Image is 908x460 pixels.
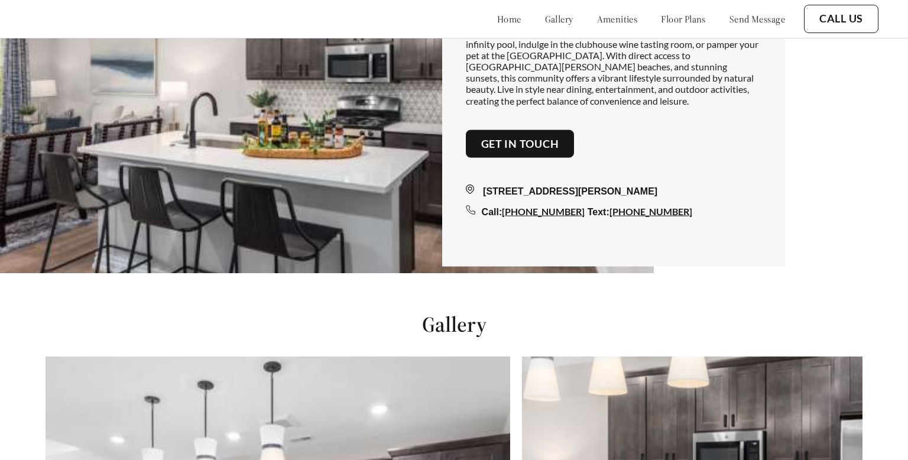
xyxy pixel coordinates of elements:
[545,13,573,25] a: gallery
[481,137,559,150] a: Get in touch
[497,13,521,25] a: home
[729,13,785,25] a: send message
[466,129,575,158] button: Get in touch
[819,12,863,25] a: Call Us
[609,206,692,217] a: [PHONE_NUMBER]
[661,13,706,25] a: floor plans
[804,5,878,33] button: Call Us
[466,4,761,106] p: Experience luxury lakeside living at [GEOGRAPHIC_DATA] on the Lake in [GEOGRAPHIC_DATA], [US_STAT...
[466,184,761,199] div: [STREET_ADDRESS][PERSON_NAME]
[502,206,585,217] a: [PHONE_NUMBER]
[482,207,502,217] span: Call:
[597,13,638,25] a: amenities
[588,207,609,217] span: Text:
